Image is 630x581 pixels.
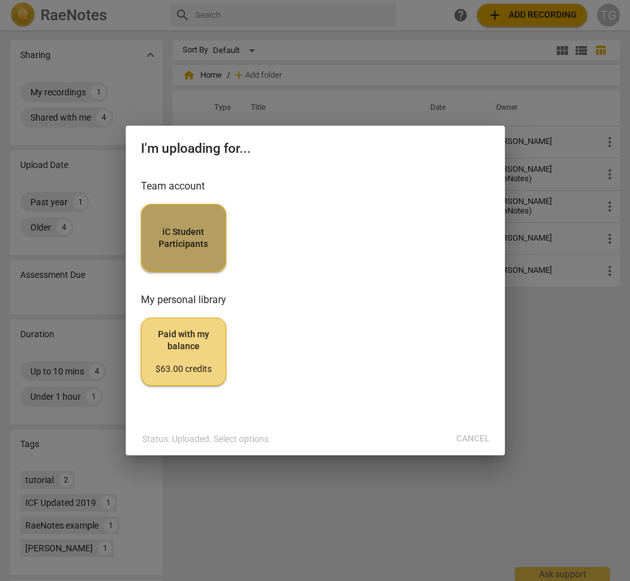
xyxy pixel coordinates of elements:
div: $63.00 credits [152,363,215,376]
h3: Team account [141,179,490,194]
h2: I'm uploading for... [141,141,490,157]
button: iC Student Participants [141,204,226,272]
p: Status: Uploaded. Select options [142,433,269,446]
button: Paid with my balance$63.00 credits [141,318,226,386]
span: Paid with my balance [152,328,215,376]
h3: My personal library [141,292,490,308]
span: iC Student Participants [152,226,215,251]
